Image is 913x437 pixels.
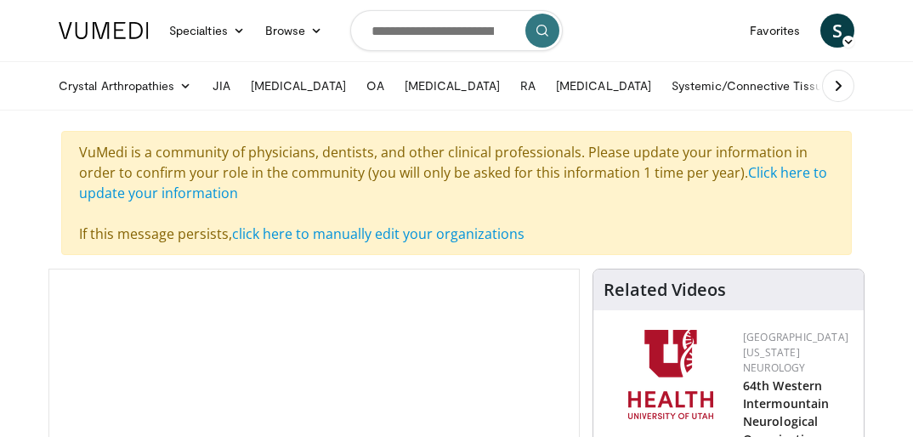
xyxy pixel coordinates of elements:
img: f6362829-b0a3-407d-a044-59546adfd345.png.150x105_q85_autocrop_double_scale_upscale_version-0.2.png [628,330,713,419]
a: Favorites [740,14,810,48]
a: [MEDICAL_DATA] [241,69,356,103]
h4: Related Videos [604,280,726,300]
a: Crystal Arthropathies [48,69,202,103]
input: Search topics, interventions [350,10,563,51]
img: VuMedi Logo [59,22,149,39]
a: [MEDICAL_DATA] [394,69,510,103]
a: OA [356,69,394,103]
a: Browse [255,14,333,48]
a: RA [510,69,546,103]
a: click here to manually edit your organizations [232,224,525,243]
a: [MEDICAL_DATA] [546,69,661,103]
a: [GEOGRAPHIC_DATA][US_STATE] Neurology [743,330,848,375]
a: Systemic/Connective Tissue Disease [661,69,902,103]
a: Specialties [159,14,255,48]
a: S [820,14,854,48]
a: JIA [202,69,241,103]
div: VuMedi is a community of physicians, dentists, and other clinical professionals. Please update yo... [61,131,852,255]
